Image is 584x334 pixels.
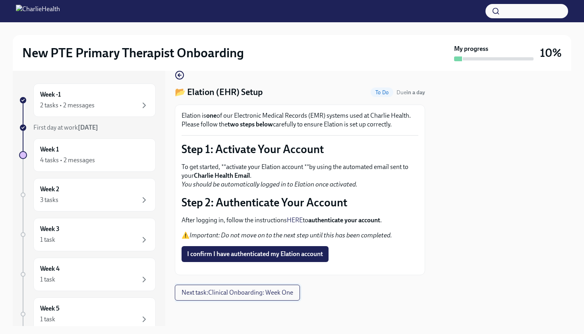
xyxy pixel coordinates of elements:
strong: one [206,112,217,119]
em: Important: Do not move on to the next step until this has been completed. [190,231,392,239]
span: Due [396,89,425,96]
div: 1 task [40,235,55,244]
a: Week -12 tasks • 2 messages [19,83,156,117]
div: 1 task [40,275,55,284]
div: 2 tasks • 2 messages [40,101,95,110]
div: 3 tasks [40,196,58,204]
button: Next task:Clinical Onboarding: Week One [175,285,300,301]
h6: Week 1 [40,145,59,154]
h6: Week 4 [40,264,60,273]
h6: Week -1 [40,90,61,99]
strong: in a day [406,89,425,96]
span: First day at work [33,124,98,131]
strong: two steps below [228,120,273,128]
strong: My progress [454,45,488,53]
span: I confirm I have authenticated my Elation account [187,250,323,258]
strong: authenticate your account [308,216,380,224]
p: Step 1: Activate Your Account [182,142,418,156]
a: Week 51 task [19,297,156,331]
span: Next task : Clinical Onboarding: Week One [182,289,293,297]
div: 4 tasks • 2 messages [40,156,95,165]
p: After logging in, follow the instructions to . [182,216,418,225]
h4: 📂 Elation (EHR) Setup [175,86,263,98]
strong: [DATE] [78,124,98,131]
h2: New PTE Primary Therapist Onboarding [22,45,244,61]
em: You should be automatically logged in to Elation once activated. [182,181,358,188]
p: To get started, **activate your Elation account **by using the automated email sent to your . [182,163,418,189]
a: Week 41 task [19,258,156,291]
h3: 10% [540,46,562,60]
div: 1 task [40,315,55,324]
span: October 10th, 2025 10:00 [396,89,425,96]
a: HERE [287,216,303,224]
p: Elation is of our Electronic Medical Records (EMR) systems used at Charlie Health. Please follow ... [182,111,418,129]
span: To Do [371,89,393,95]
a: First day at work[DATE] [19,123,156,132]
a: Week 31 task [19,218,156,251]
img: CharlieHealth [16,5,60,17]
a: Week 14 tasks • 2 messages [19,138,156,172]
h6: Week 3 [40,225,60,233]
p: Step 2: Authenticate Your Account [182,195,418,210]
h6: Week 5 [40,304,60,313]
p: ⚠️ [182,231,418,240]
strong: Charlie Health Email [194,172,250,179]
button: I confirm I have authenticated my Elation account [182,246,329,262]
a: Week 23 tasks [19,178,156,212]
h6: Week 2 [40,185,59,194]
